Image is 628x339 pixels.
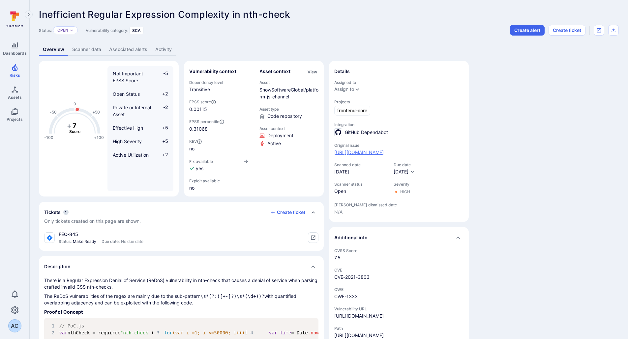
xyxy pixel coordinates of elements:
span: Status: [39,28,52,33]
span: 50000 [214,330,228,335]
div: Arnaud Clerc [8,319,21,332]
a: [URL][DOMAIN_NAME] [334,313,384,319]
span: Original issue [334,143,464,148]
span: CVSS Score [334,248,464,253]
code: \s*(?:([+-]?)\s*(\d+))? [200,294,264,299]
span: +5 [156,138,168,145]
span: ) [151,330,154,335]
span: 2 [49,329,59,336]
h2: Additional info [334,234,368,241]
span: Vulnerability URL [334,306,464,311]
span: Transitive [189,86,249,93]
span: Click to view evidence [267,140,281,147]
span: Effective High [113,125,143,131]
span: 3 [154,329,164,336]
div: SCA [130,27,143,34]
h2: Description [44,263,71,270]
span: Click to view evidence [267,132,293,139]
span: yes [196,165,203,172]
span: Open [334,188,387,195]
h2: Tickets [44,209,61,216]
span: Private or Internal Asset [113,105,151,117]
section: details card [329,61,469,222]
span: Dashboards [3,51,27,56]
button: [DATE] [394,169,415,175]
span: CVE [334,268,464,273]
p: Open [57,28,68,33]
a: [URL][DOMAIN_NAME] [334,332,384,338]
text: -100 [44,135,53,140]
span: Projects [7,117,23,122]
span: Status: [59,239,72,244]
span: Scanned date [334,162,387,167]
tspan: + [67,122,71,130]
span: N/A [334,209,464,215]
span: // PoC.js [59,323,84,328]
span: -5 [156,70,168,84]
span: Assets [8,95,22,100]
span: [DATE] [394,169,408,174]
div: High [400,189,410,195]
strong: Proof of Concept [44,309,83,315]
button: Assign to [334,87,354,92]
span: Dependency level [189,80,249,85]
span: frontend-core [337,107,367,114]
a: [URL][DOMAIN_NAME] [334,149,384,156]
span: Open Status [113,91,140,97]
button: Expand dropdown [70,28,74,32]
span: Due date: [102,239,120,244]
div: Click to view all asset context details [306,68,318,75]
h2: Vulnerability context [189,68,236,75]
span: 1 [49,323,59,329]
a: Overview [39,43,68,56]
text: +100 [94,135,104,140]
h2: Details [334,68,350,75]
span: Due date [394,162,415,167]
span: time [280,330,291,335]
span: GitHub Dependabot [345,129,388,136]
span: Integration [334,122,464,127]
span: Asset type [259,107,319,112]
span: = Date [291,330,308,335]
div: Export as CSV [608,25,619,36]
span: 0.00115 [189,106,207,113]
span: [DATE] [334,169,387,175]
span: -2 [156,104,168,118]
span: Exploit available [189,178,220,183]
div: Open original issue [594,25,604,36]
button: Create alert [510,25,545,36]
span: +2 [156,91,168,97]
span: EPSS score [189,99,249,105]
div: Vulnerability tabs [39,43,619,56]
div: Due date field [394,162,415,175]
span: Only tickets created on this page are shown. [44,218,141,224]
g: The vulnerability score is based on the parameters defined in the settings [62,122,88,134]
span: Make Ready [73,239,96,244]
span: { [245,330,247,335]
a: Associated alerts [105,43,151,56]
span: KEV [189,139,249,144]
span: Asset [259,80,319,85]
div: FEC-845 [59,231,143,238]
span: ; i++) [228,330,245,335]
span: 0.31068 [189,126,249,132]
text: 0 [74,101,76,106]
span: Active Utilization [113,152,149,158]
span: .now [308,330,319,335]
span: for [164,330,172,335]
span: 7.5 [334,254,464,261]
span: ; i <= [197,330,214,335]
span: Fix available [189,159,213,164]
p: The ReDoS vulnerabilities of the regex are mainly due to the sub-pattern with quantified overlapp... [44,293,318,306]
button: Create ticket [549,25,585,36]
span: EPSS percentile [189,119,249,124]
text: +50 [92,110,100,115]
button: Create ticket [270,209,305,215]
div: Collapse [329,227,469,248]
span: No due date [121,239,143,244]
span: (var i = [172,330,194,335]
span: +5 [156,124,168,131]
span: 4 [248,329,258,336]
